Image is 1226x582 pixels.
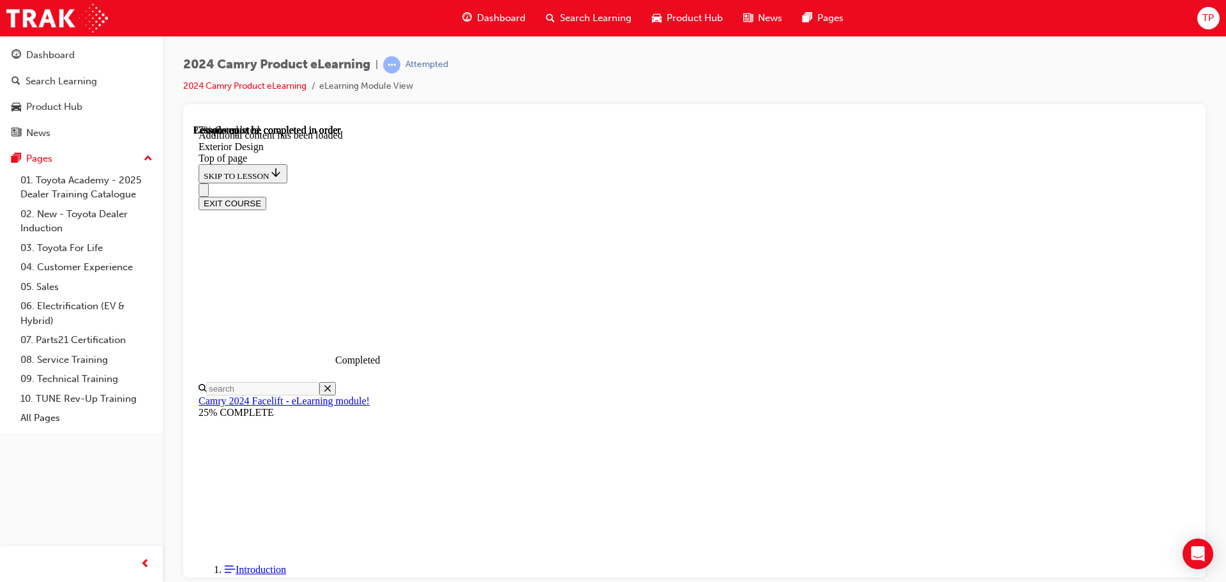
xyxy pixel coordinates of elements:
span: up-icon [144,151,153,167]
span: TP [1202,11,1214,26]
a: Dashboard [5,43,158,67]
span: Dashboard [477,11,526,26]
a: 01. Toyota Academy - 2025 Dealer Training Catalogue [15,171,158,204]
a: pages-iconPages [792,5,854,31]
div: Top of page [5,28,997,40]
a: Product Hub [5,95,158,119]
a: car-iconProduct Hub [642,5,733,31]
span: prev-icon [140,556,150,572]
div: News [26,126,50,141]
div: Dashboard [26,48,75,63]
a: 08. Service Training [15,350,158,370]
a: 10. TUNE Rev-Up Training [15,389,158,409]
a: Search Learning [5,70,158,93]
span: pages-icon [803,10,812,26]
span: guage-icon [462,10,472,26]
span: news-icon [743,10,753,26]
div: Attempted [405,59,448,71]
div: Search Learning [26,74,97,89]
span: news-icon [11,128,21,139]
img: Trak [6,4,108,33]
div: Completed [142,230,161,241]
div: Pages [26,151,52,166]
button: Pages [5,147,158,171]
span: | [375,57,378,72]
a: 02. New - Toyota Dealer Induction [15,204,158,238]
span: 2024 Camry Product eLearning [183,57,370,72]
span: search-icon [546,10,555,26]
a: 07. Parts21 Certification [15,330,158,350]
a: 09. Technical Training [15,369,158,389]
a: search-iconSearch Learning [536,5,642,31]
div: Additional content has been loaded [5,5,997,17]
button: Close search menu [126,257,142,271]
a: News [5,121,158,145]
button: DashboardSearch LearningProduct HubNews [5,41,158,147]
span: SKIP TO LESSON [10,47,89,56]
a: 06. Electrification (EV & Hybrid) [15,296,158,330]
a: 2024 Camry Product eLearning [183,80,306,91]
button: TP [1197,7,1220,29]
span: learningRecordVerb_ATTEMPT-icon [383,56,400,73]
span: Pages [817,11,844,26]
a: All Pages [15,408,158,428]
a: guage-iconDashboard [452,5,536,31]
a: 05. Sales [15,277,158,297]
span: car-icon [652,10,662,26]
input: Search [13,257,126,271]
button: EXIT COURSE [5,72,73,86]
span: search-icon [11,76,20,88]
button: Close navigation menu [5,59,15,72]
span: pages-icon [11,153,21,165]
div: 25% COMPLETE [5,282,997,294]
a: Camry 2024 Facelift - eLearning module! [5,271,176,282]
div: Exterior Design [5,17,997,28]
span: Search Learning [560,11,632,26]
a: 03. Toyota For Life [15,238,158,258]
a: news-iconNews [733,5,792,31]
a: 04. Customer Experience [15,257,158,277]
span: guage-icon [11,50,21,61]
span: car-icon [11,102,21,113]
span: News [758,11,782,26]
li: eLearning Module View [319,79,413,94]
div: Product Hub [26,100,82,114]
div: Open Intercom Messenger [1183,539,1213,569]
span: Product Hub [667,11,723,26]
button: SKIP TO LESSON [5,40,94,59]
